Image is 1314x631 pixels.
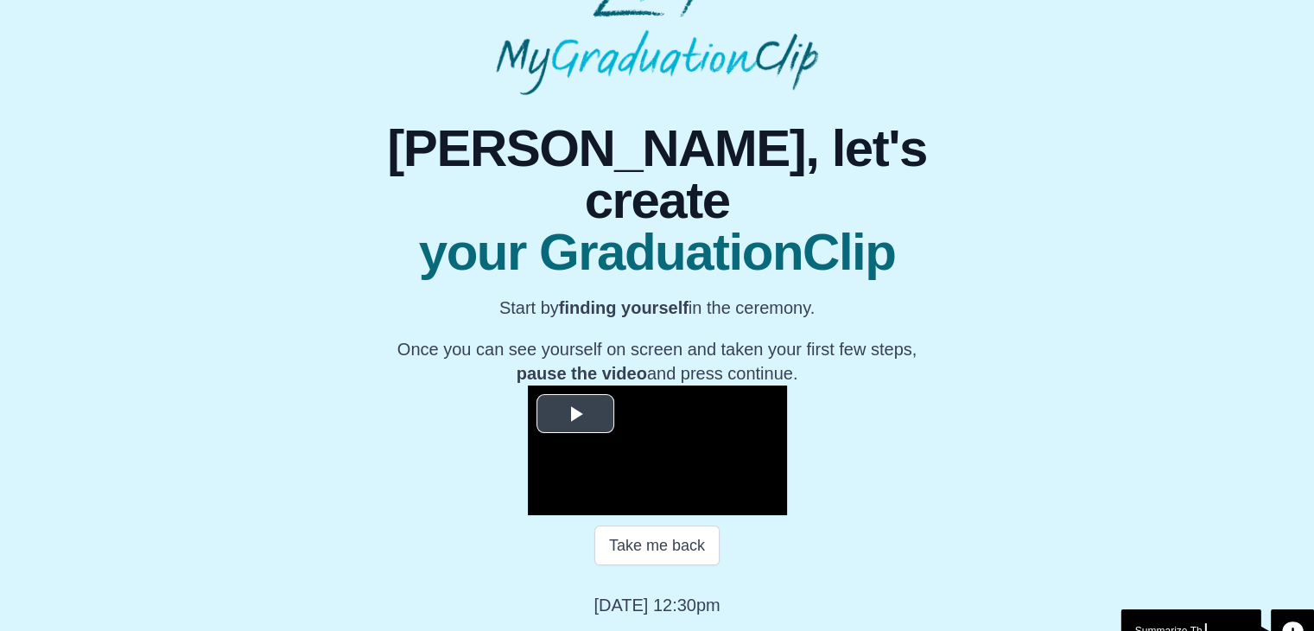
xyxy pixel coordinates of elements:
button: Play Video [536,394,614,433]
p: Start by in the ceremony. [328,296,986,320]
span: [PERSON_NAME], let's create [328,123,986,226]
button: Take me back [594,526,720,565]
b: finding yourself [559,298,689,317]
p: [DATE] 12:30pm [594,593,720,617]
div: Video Player [528,386,787,515]
b: pause the video [517,364,647,383]
span: your GraduationClip [328,226,986,278]
p: Once you can see yourself on screen and taken your first few steps, and press continue. [328,337,986,386]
